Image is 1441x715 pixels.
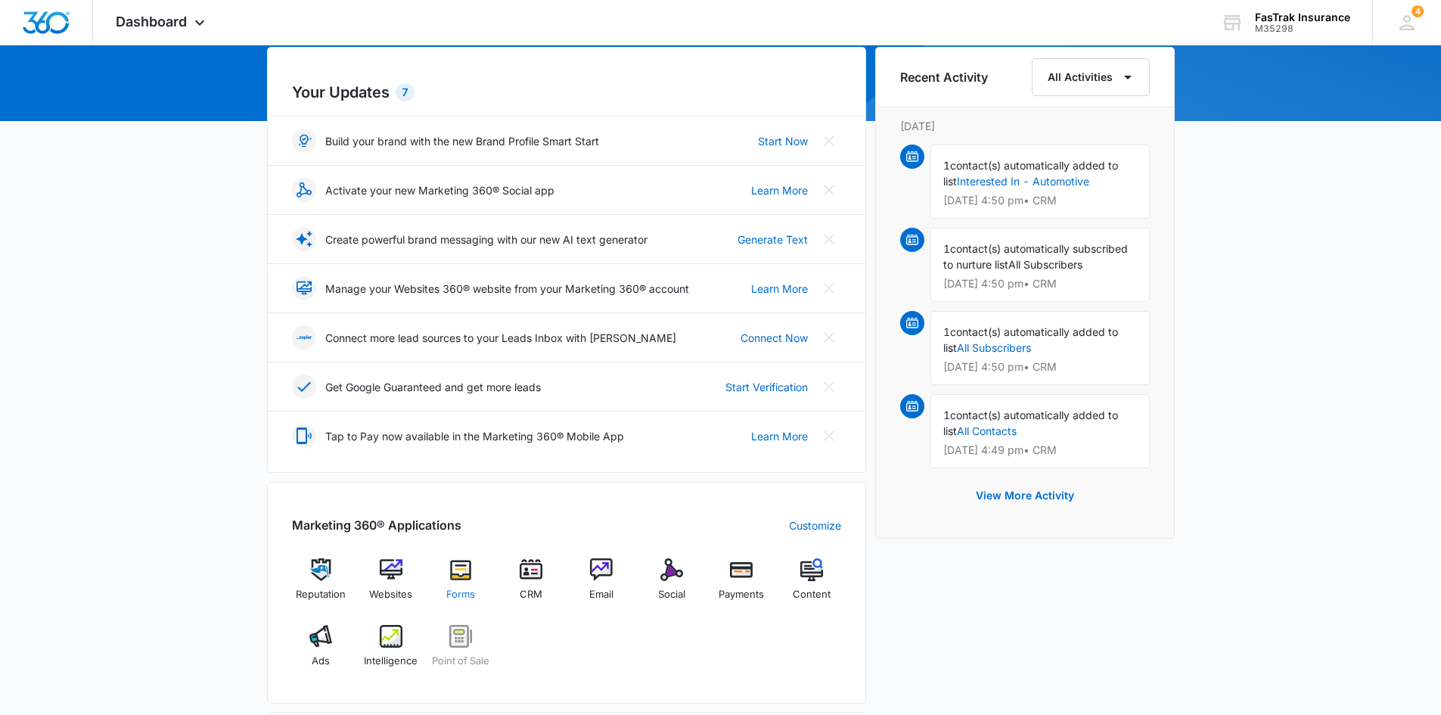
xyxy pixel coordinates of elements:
[751,428,808,444] a: Learn More
[943,159,950,172] span: 1
[943,325,950,338] span: 1
[943,445,1137,455] p: [DATE] 4:49 pm • CRM
[362,558,420,613] a: Websites
[325,182,554,198] p: Activate your new Marketing 360® Social app
[751,182,808,198] a: Learn More
[432,654,489,669] span: Point of Sale
[658,587,685,602] span: Social
[369,587,412,602] span: Websites
[943,409,1118,437] span: contact(s) automatically added to list
[292,625,350,679] a: Ads
[520,587,542,602] span: CRM
[1255,23,1350,34] div: account id
[1411,5,1424,17] div: notifications count
[292,558,350,613] a: Reputation
[741,330,808,346] a: Connect Now
[817,227,841,251] button: Close
[817,424,841,448] button: Close
[432,558,490,613] a: Forms
[573,558,631,613] a: Email
[719,587,764,602] span: Payments
[325,281,689,297] p: Manage your Websites 360® website from your Marketing 360® account
[943,242,950,255] span: 1
[725,379,808,395] a: Start Verification
[325,330,676,346] p: Connect more lead sources to your Leads Inbox with [PERSON_NAME]
[783,558,841,613] a: Content
[1032,58,1150,96] button: All Activities
[325,133,599,149] p: Build your brand with the new Brand Profile Smart Start
[1255,11,1350,23] div: account name
[943,362,1137,372] p: [DATE] 4:50 pm • CRM
[1008,258,1082,271] span: All Subscribers
[817,178,841,202] button: Close
[900,118,1150,134] p: [DATE]
[900,68,988,86] h6: Recent Activity
[116,14,187,30] span: Dashboard
[943,159,1118,188] span: contact(s) automatically added to list
[396,83,415,101] div: 7
[789,518,841,533] a: Customize
[943,325,1118,354] span: contact(s) automatically added to list
[817,276,841,300] button: Close
[817,375,841,399] button: Close
[589,587,613,602] span: Email
[1411,5,1424,17] span: 4
[961,477,1089,514] button: View More Activity
[713,558,771,613] a: Payments
[292,81,841,104] h2: Your Updates
[943,409,950,421] span: 1
[738,232,808,247] a: Generate Text
[325,232,648,247] p: Create powerful brand messaging with our new AI text generator
[292,516,461,534] h2: Marketing 360® Applications
[364,654,418,669] span: Intelligence
[446,587,475,602] span: Forms
[362,625,420,679] a: Intelligence
[817,129,841,153] button: Close
[502,558,561,613] a: CRM
[793,587,831,602] span: Content
[943,278,1137,289] p: [DATE] 4:50 pm • CRM
[642,558,700,613] a: Social
[751,281,808,297] a: Learn More
[817,325,841,350] button: Close
[758,133,808,149] a: Start Now
[325,379,541,395] p: Get Google Guaranteed and get more leads
[943,242,1128,271] span: contact(s) automatically subscribed to nurture list
[943,195,1137,206] p: [DATE] 4:50 pm • CRM
[325,428,624,444] p: Tap to Pay now available in the Marketing 360® Mobile App
[957,175,1089,188] a: Interested In - Automotive
[296,587,346,602] span: Reputation
[957,341,1031,354] a: All Subscribers
[432,625,490,679] a: Point of Sale
[312,654,330,669] span: Ads
[957,424,1017,437] a: All Contacts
